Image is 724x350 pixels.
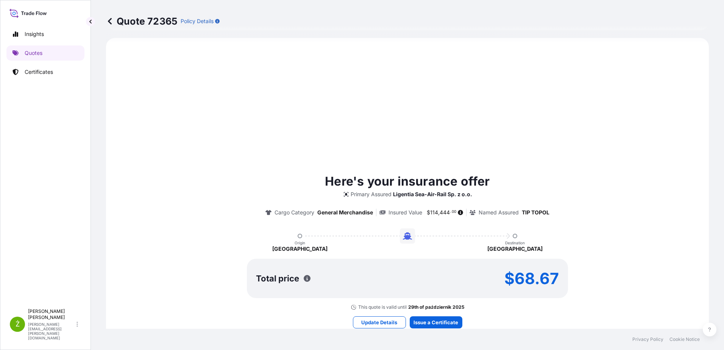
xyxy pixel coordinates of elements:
span: , [438,210,440,215]
p: Update Details [361,319,397,326]
p: Policy Details [181,17,214,25]
p: Total price [256,275,299,282]
p: Destination [505,241,525,245]
span: 114 [430,210,438,215]
p: This quote is valid until [358,304,407,310]
p: Quotes [25,49,42,57]
p: [PERSON_NAME][EMAIL_ADDRESS][PERSON_NAME][DOMAIN_NAME] [28,322,75,340]
p: Origin [295,241,305,245]
p: Certificates [25,68,53,76]
a: Quotes [6,45,84,61]
span: . [450,211,451,213]
span: Ż [16,320,20,328]
p: [GEOGRAPHIC_DATA] [487,245,543,253]
p: Here's your insurance offer [325,172,490,191]
span: $ [427,210,430,215]
p: 29th of październik 2025 [408,304,464,310]
p: Insured Value [389,209,422,216]
span: 00 [452,211,456,213]
p: [GEOGRAPHIC_DATA] [272,245,328,253]
a: Cookie Notice [669,336,700,342]
p: Cargo Category [275,209,314,216]
p: Ligentia Sea-Air-Rail Sp. z o.o. [393,191,472,198]
p: Issue a Certificate [413,319,458,326]
span: 444 [440,210,450,215]
p: General Merchandise [317,209,373,216]
a: Certificates [6,64,84,80]
a: Insights [6,27,84,42]
button: Update Details [353,316,406,328]
button: Issue a Certificate [410,316,462,328]
p: Insights [25,30,44,38]
p: Quote 72365 [106,15,178,27]
p: $68.67 [504,272,559,284]
p: TIP TOPOL [522,209,549,216]
a: Privacy Policy [632,336,663,342]
p: Primary Assured [351,191,392,198]
p: Named Assured [479,209,519,216]
p: [PERSON_NAME] [PERSON_NAME] [28,308,75,320]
